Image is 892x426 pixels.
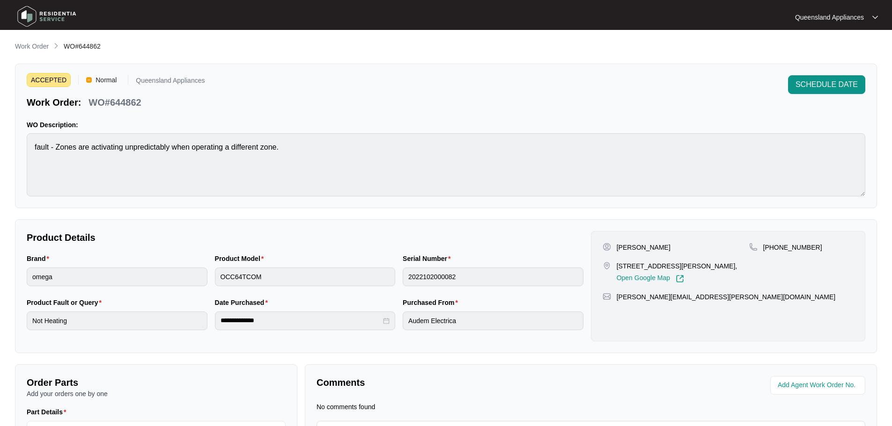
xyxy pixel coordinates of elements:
[403,311,583,330] input: Purchased From
[617,274,684,283] a: Open Google Map
[86,77,92,83] img: Vercel Logo
[778,380,860,391] input: Add Agent Work Order No.
[27,267,207,286] input: Brand
[27,311,207,330] input: Product Fault or Query
[215,267,396,286] input: Product Model
[215,254,268,263] label: Product Model
[403,298,462,307] label: Purchased From
[796,79,858,90] span: SCHEDULE DATE
[27,133,865,196] textarea: fault - Zones are activating unpredictably when operating a different zone.
[403,254,454,263] label: Serial Number
[215,298,272,307] label: Date Purchased
[749,243,758,251] img: map-pin
[92,73,120,87] span: Normal
[317,376,584,389] p: Comments
[317,402,375,412] p: No comments found
[27,389,286,398] p: Add your orders one by one
[27,96,81,109] p: Work Order:
[88,96,141,109] p: WO#644862
[27,120,865,130] p: WO Description:
[603,243,611,251] img: user-pin
[13,42,51,52] a: Work Order
[27,231,583,244] p: Product Details
[603,292,611,301] img: map-pin
[617,243,671,252] p: [PERSON_NAME]
[64,43,101,50] span: WO#644862
[788,75,865,94] button: SCHEDULE DATE
[617,261,737,271] p: [STREET_ADDRESS][PERSON_NAME],
[27,73,71,87] span: ACCEPTED
[763,243,822,252] p: [PHONE_NUMBER]
[403,267,583,286] input: Serial Number
[603,261,611,270] img: map-pin
[14,2,80,30] img: residentia service logo
[617,292,836,302] p: [PERSON_NAME][EMAIL_ADDRESS][PERSON_NAME][DOMAIN_NAME]
[27,407,70,417] label: Part Details
[676,274,684,283] img: Link-External
[27,254,53,263] label: Brand
[872,15,878,20] img: dropdown arrow
[27,376,286,389] p: Order Parts
[52,42,60,50] img: chevron-right
[795,13,864,22] p: Queensland Appliances
[221,316,382,325] input: Date Purchased
[136,77,205,87] p: Queensland Appliances
[15,42,49,51] p: Work Order
[27,298,105,307] label: Product Fault or Query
